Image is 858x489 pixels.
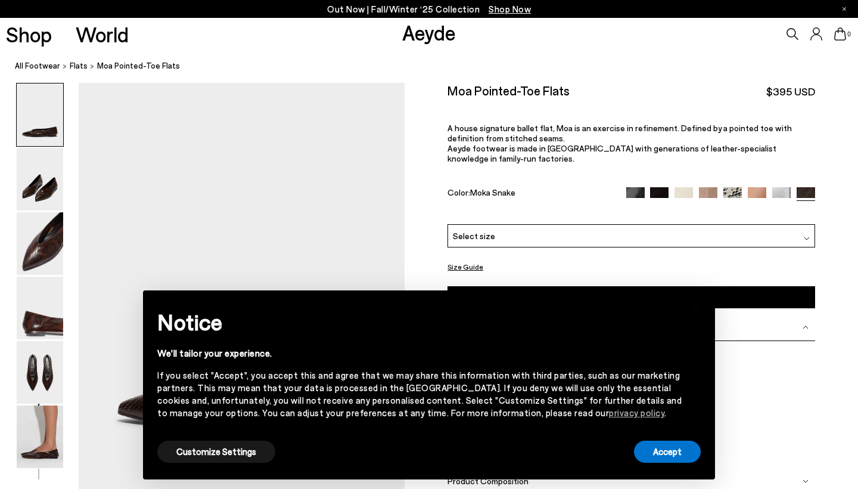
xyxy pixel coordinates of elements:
[15,50,858,83] nav: breadcrumb
[157,441,275,463] button: Customize Settings
[76,24,129,45] a: World
[453,230,495,242] span: Select size
[766,84,815,99] span: $395 USD
[447,259,483,274] button: Size Guide
[17,406,63,468] img: Moa Pointed-Toe Flats - Image 6
[804,236,810,242] img: svg%3E
[447,143,815,163] p: Aeyde footwear is made in [GEOGRAPHIC_DATA] with generations of leather-specialist knowledge in f...
[327,2,531,17] p: Out Now | Fall/Winter ‘25 Collection
[609,407,664,418] a: privacy policy
[803,324,809,330] img: svg%3E
[447,187,614,201] div: Color:
[70,60,88,72] a: flats
[470,187,515,197] span: Moka Snake
[846,31,852,38] span: 0
[402,20,456,45] a: Aeyde
[6,24,52,45] a: Shop
[634,441,701,463] button: Accept
[17,83,63,146] img: Moa Pointed-Toe Flats - Image 1
[447,83,570,98] h2: Moa Pointed-Toe Flats
[157,369,682,419] div: If you select "Accept", you accept this and agree that we may share this information with third p...
[682,294,710,323] button: Close this notice
[447,123,815,143] p: A house signature ballet flat, Moa is an exercise in refinement. Defined by a pointed toe with de...
[157,347,682,360] div: We'll tailor your experience.
[17,277,63,339] img: Moa Pointed-Toe Flats - Image 4
[489,4,531,14] span: Navigate to /collections/new-in
[70,61,88,70] span: flats
[17,148,63,211] img: Moa Pointed-Toe Flats - Image 2
[17,212,63,275] img: Moa Pointed-Toe Flats - Image 3
[157,307,682,338] h2: Notice
[803,478,809,484] img: svg%3E
[15,60,60,72] a: All Footwear
[834,27,846,41] a: 0
[97,60,180,72] span: Moa Pointed-Toe Flats
[692,299,700,317] span: ×
[17,341,63,404] img: Moa Pointed-Toe Flats - Image 5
